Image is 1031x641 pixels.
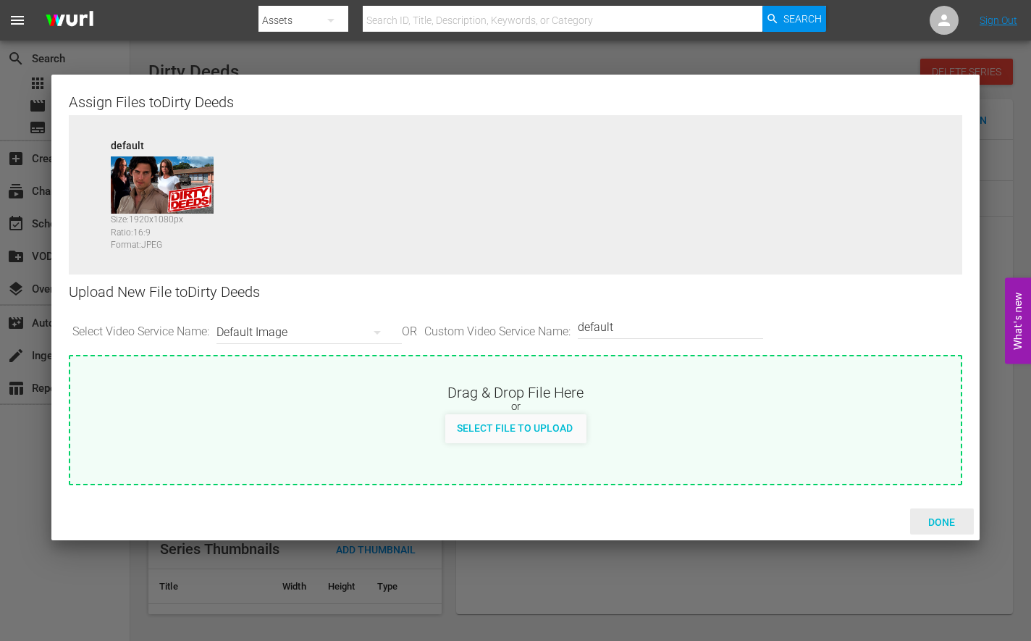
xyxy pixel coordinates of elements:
[398,324,421,340] span: OR
[762,6,826,32] button: Search
[445,414,584,440] button: Select File to Upload
[70,382,961,400] div: Drag & Drop File Here
[70,400,961,414] div: or
[910,508,974,535] button: Done
[1005,277,1031,364] button: Open Feedback Widget
[111,156,214,214] img: 56791610-default_v1.jpg
[9,12,26,29] span: menu
[69,275,962,310] div: Upload New File to Dirty Deeds
[783,6,822,32] span: Search
[111,138,227,148] div: default
[35,4,104,38] img: ans4CAIJ8jUAAAAAAAAAAAAAAAAAAAAAAAAgQb4GAAAAAAAAAAAAAAAAAAAAAAAAJMjXAAAAAAAAAAAAAAAAAAAAAAAAgAT5G...
[69,324,213,340] span: Select Video Service Name:
[69,92,962,109] div: Assign Files to Dirty Deeds
[445,422,584,434] span: Select File to Upload
[421,324,574,340] span: Custom Video Service Name:
[980,14,1017,26] a: Sign Out
[917,516,967,528] span: Done
[216,312,395,353] div: Default Image
[111,214,227,244] div: Size: 1920 x 1080 px Ratio: 16:9 Format: JPEG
